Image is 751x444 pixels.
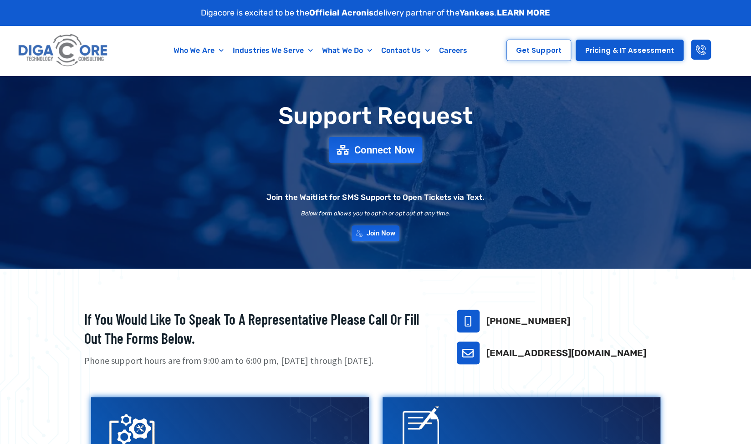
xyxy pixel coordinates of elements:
[309,8,374,18] strong: Official Acronis
[576,40,684,61] a: Pricing & IT Assessment
[367,230,395,237] span: Join Now
[377,40,434,61] a: Contact Us
[329,137,423,163] a: Connect Now
[460,8,495,18] strong: Yankees
[266,194,485,201] h2: Join the Waitlist for SMS Support to Open Tickets via Text.
[486,316,570,327] a: [PHONE_NUMBER]
[149,40,491,61] nav: Menu
[61,103,690,129] h1: Support Request
[457,310,480,332] a: 732-646-5725
[84,354,434,367] p: Phone support hours are from 9:00 am to 6:00 pm, [DATE] through [DATE].
[434,40,472,61] a: Careers
[201,7,551,19] p: Digacore is excited to be the delivery partner of the .
[169,40,228,61] a: Who We Are
[352,225,400,241] a: Join Now
[84,310,434,347] h2: If you would like to speak to a representative please call or fill out the forms below.
[301,210,450,216] h2: Below form allows you to opt in or opt out at any time.
[506,40,571,61] a: Get Support
[228,40,317,61] a: Industries We Serve
[585,47,674,54] span: Pricing & IT Assessment
[486,347,647,358] a: [EMAIL_ADDRESS][DOMAIN_NAME]
[457,342,480,364] a: support@digacore.com
[516,47,562,54] span: Get Support
[16,31,111,71] img: Digacore logo 1
[496,8,550,18] a: LEARN MORE
[354,145,414,155] span: Connect Now
[317,40,377,61] a: What We Do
